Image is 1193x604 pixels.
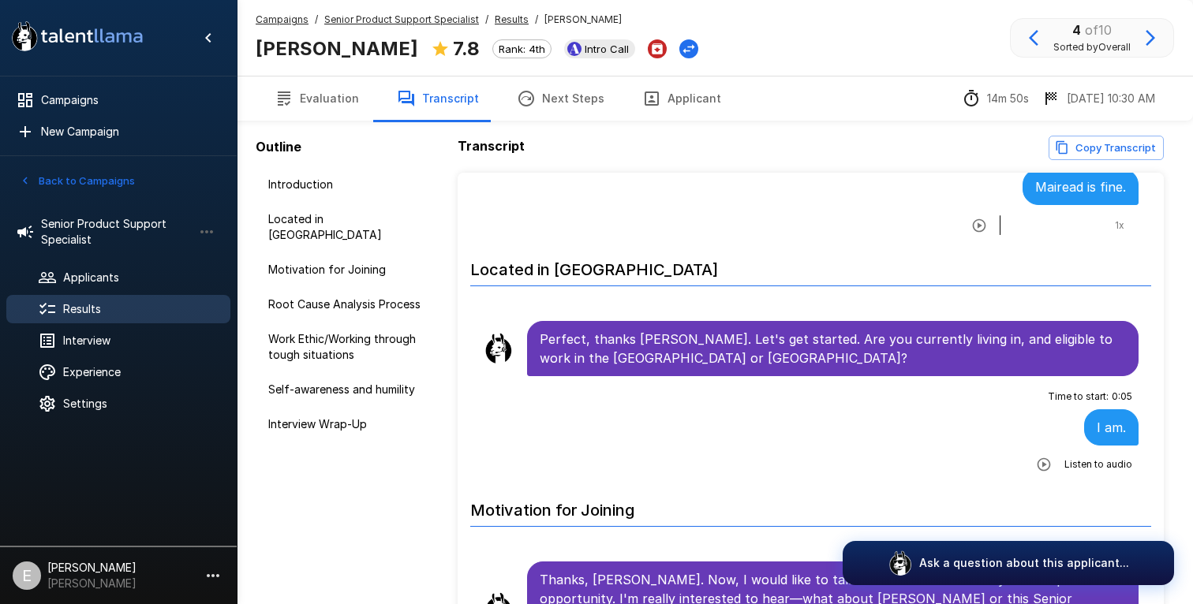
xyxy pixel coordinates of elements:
[1112,389,1132,405] span: 0 : 05
[470,485,1151,527] h6: Motivation for Joining
[470,244,1151,286] h6: Located in [GEOGRAPHIC_DATA]
[544,12,622,28] span: [PERSON_NAME]
[1097,418,1126,437] p: I am.
[495,13,529,25] u: Results
[987,91,1029,106] p: 14m 50s
[1085,22,1112,38] span: of 10
[268,211,426,243] span: Located in [GEOGRAPHIC_DATA]
[540,330,1126,367] p: Perfect, thanks [PERSON_NAME]. Let's get started. Are you currently living in, and eligible to wo...
[256,255,439,284] div: Motivation for Joining
[1042,89,1155,108] div: The date and time when the interview was completed
[919,555,1129,571] p: Ask a question about this applicant...
[483,333,514,364] img: llama_clean.png
[315,12,318,28] span: /
[268,296,426,312] span: Root Cause Analysis Process
[1053,39,1131,55] span: Sorted by Overall
[1067,91,1155,106] p: [DATE] 10:30 AM
[843,541,1174,585] button: Ask a question about this applicant...
[485,12,488,28] span: /
[256,290,439,319] div: Root Cause Analysis Process
[256,139,301,155] b: Outline
[1049,136,1164,160] button: Copy transcript
[256,13,309,25] u: Campaigns
[268,382,426,397] span: Self-awareness and humility
[268,331,426,363] span: Work Ethic/Working through tough situations
[378,76,498,121] button: Transcript
[458,138,525,154] b: Transcript
[268,416,426,432] span: Interview Wrap-Up
[493,43,551,55] span: Rank: 4th
[962,89,1029,108] div: The time between starting and completing the interview
[453,37,480,60] b: 7.8
[256,170,439,199] div: Introduction
[648,39,667,58] button: Archive Applicant
[268,177,426,192] span: Introduction
[578,43,635,55] span: Intro Call
[324,13,479,25] u: Senior Product Support Specialist
[498,76,623,121] button: Next Steps
[256,37,418,60] b: [PERSON_NAME]
[256,205,439,249] div: Located in [GEOGRAPHIC_DATA]
[256,325,439,369] div: Work Ethic/Working through tough situations
[623,76,740,121] button: Applicant
[1107,213,1132,238] button: 1x
[268,262,426,278] span: Motivation for Joining
[1115,218,1124,233] span: 1 x
[564,39,635,58] div: View profile in Ashby
[888,550,913,576] img: logo_glasses@2x.png
[567,42,582,56] img: ashbyhq_logo.jpeg
[256,410,439,438] div: Interview Wrap-Up
[1048,389,1109,405] span: Time to start :
[535,12,538,28] span: /
[256,76,378,121] button: Evaluation
[256,375,439,404] div: Self-awareness and humility
[1064,457,1132,472] span: Listen to audio
[1072,22,1081,38] b: 4
[1035,177,1126,196] p: Mairead is fine.
[679,39,698,58] button: Change Stage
